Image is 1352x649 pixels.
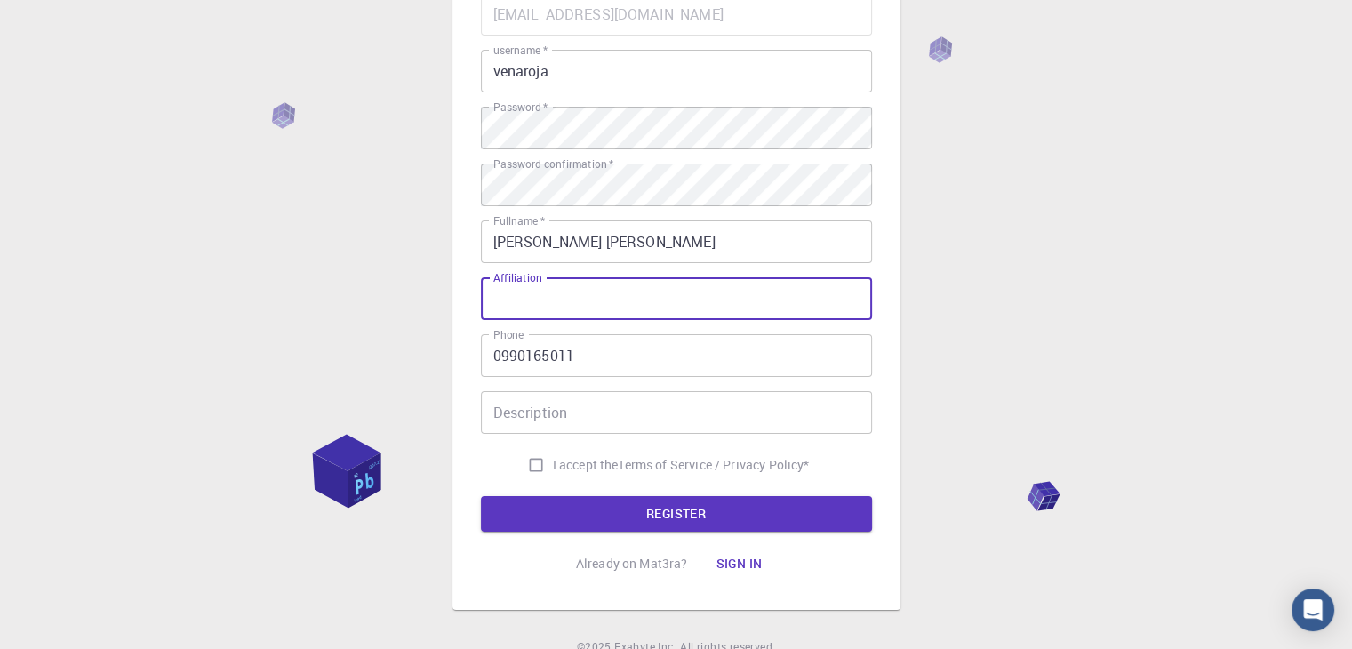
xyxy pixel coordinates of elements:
div: Open Intercom Messenger [1292,589,1334,631]
p: Terms of Service / Privacy Policy * [618,456,809,474]
button: Sign in [701,546,776,581]
label: username [493,43,548,58]
label: Password confirmation [493,156,613,172]
label: Password [493,100,548,115]
p: Already on Mat3ra? [576,555,688,573]
label: Phone [493,327,524,342]
button: REGISTER [481,496,872,532]
label: Affiliation [493,270,541,285]
a: Terms of Service / Privacy Policy* [618,456,809,474]
span: I accept the [553,456,619,474]
label: Fullname [493,213,545,228]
